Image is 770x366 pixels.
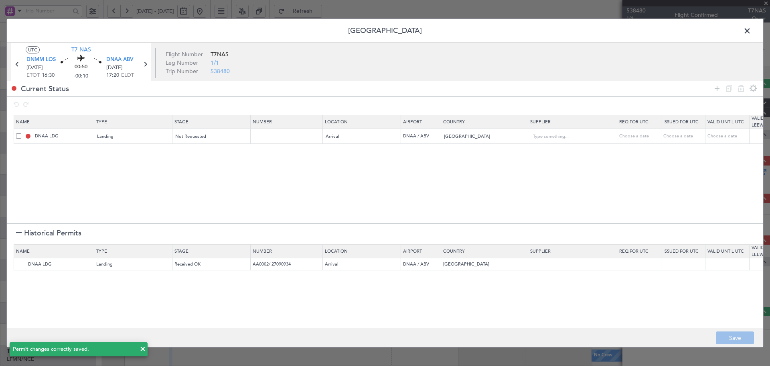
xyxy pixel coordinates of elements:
header: [GEOGRAPHIC_DATA] [7,19,763,43]
span: Valid Until Utc [707,119,744,125]
th: Req For Utc [617,245,661,258]
div: Permit changes correctly saved. [13,346,136,354]
div: Choose a date [663,133,705,140]
div: Choose a date [707,133,749,140]
th: Valid Until Utc [705,245,750,258]
th: Issued For Utc [661,245,705,258]
div: Choose a date [619,133,661,140]
span: Issued For Utc [663,119,699,125]
span: Req For Utc [619,119,648,125]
